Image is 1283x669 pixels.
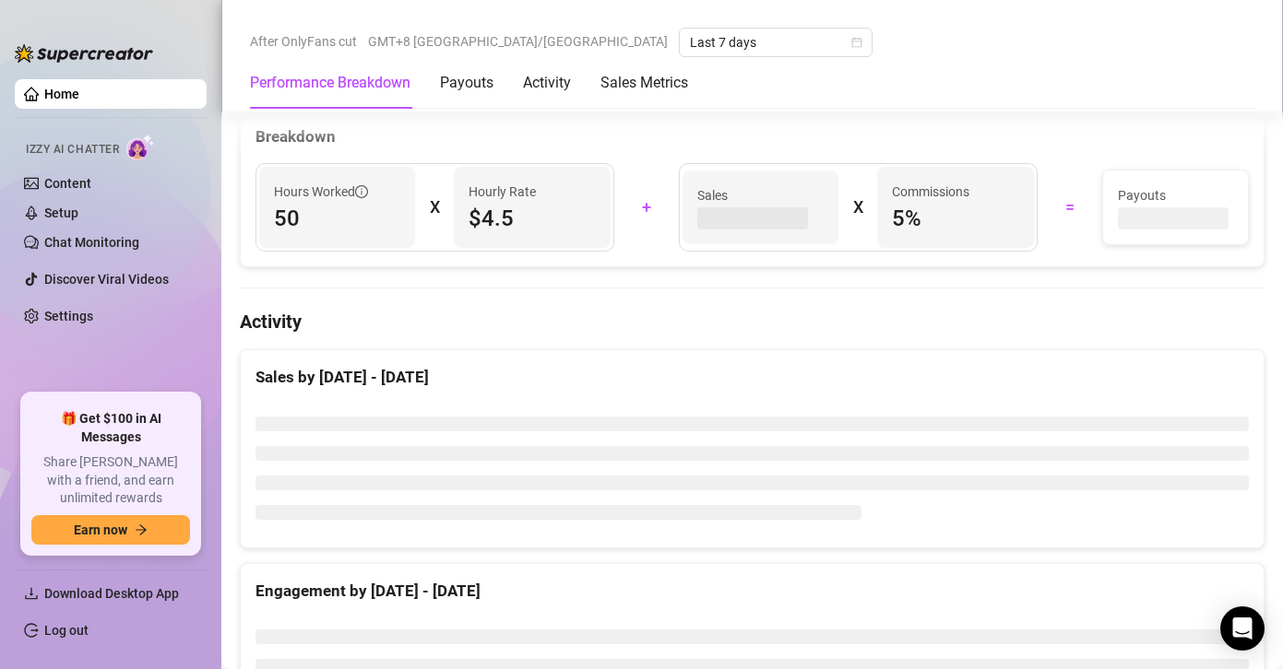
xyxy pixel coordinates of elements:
[15,44,153,63] img: logo-BBDzfeDw.svg
[44,87,79,101] a: Home
[74,522,127,537] span: Earn now
[274,204,400,233] span: 50
[31,410,190,446] span: 🎁 Get $100 in AI Messages
[44,272,169,287] a: Discover Viral Videos
[430,193,439,222] div: X
[44,586,179,601] span: Download Desktop App
[1118,185,1234,205] span: Payouts
[26,141,119,158] span: Izzy AI Chatter
[126,134,155,160] img: AI Chatter
[469,204,595,233] span: $4.5
[255,579,1249,604] div: Engagement by [DATE] - [DATE]
[1220,606,1265,651] div: Open Intercom Messenger
[44,176,91,191] a: Content
[31,453,190,508] span: Share [PERSON_NAME] with a friend, and earn unlimited rewards
[523,72,571,94] div: Activity
[892,182,969,202] article: Commissions
[31,515,190,545] button: Earn nowarrow-right
[255,124,1249,149] div: Breakdown
[368,28,668,55] span: GMT+8 [GEOGRAPHIC_DATA]/[GEOGRAPHIC_DATA]
[851,37,862,48] span: calendar
[44,205,78,220] a: Setup
[135,523,148,536] span: arrow-right
[853,193,862,222] div: X
[1049,193,1091,222] div: =
[625,193,668,222] div: +
[892,204,1018,233] span: 5 %
[600,72,688,94] div: Sales Metrics
[44,235,139,250] a: Chat Monitoring
[469,182,536,202] article: Hourly Rate
[355,185,368,198] span: info-circle
[440,72,493,94] div: Payouts
[250,72,410,94] div: Performance Breakdown
[240,309,1265,334] h4: Activity
[24,586,39,601] span: download
[274,182,368,202] span: Hours Worked
[690,29,861,56] span: Last 7 days
[250,28,357,55] span: After OnlyFans cut
[697,185,824,205] span: Sales
[44,623,89,638] a: Log out
[255,365,1249,390] div: Sales by [DATE] - [DATE]
[44,309,93,323] a: Settings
